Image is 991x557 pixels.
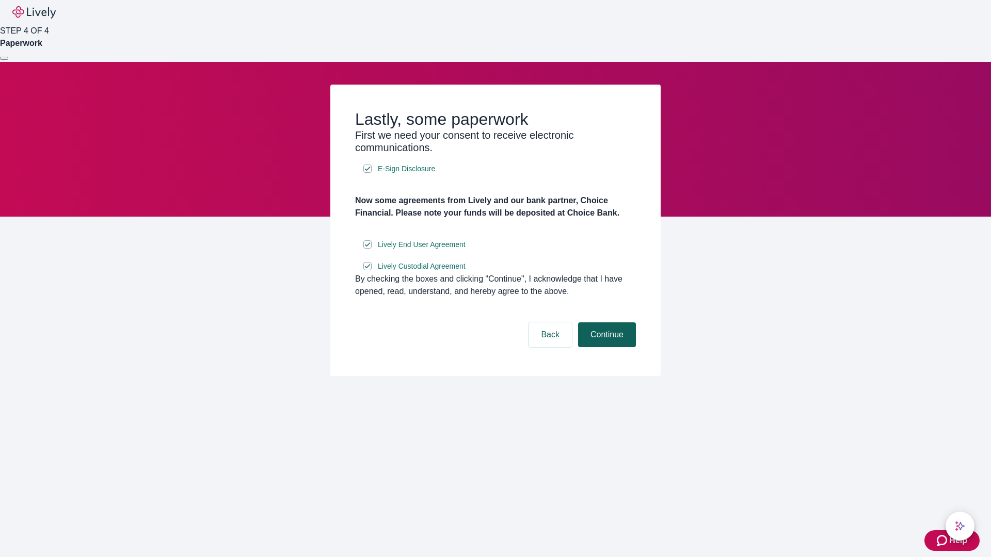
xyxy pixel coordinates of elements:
[529,322,572,347] button: Back
[924,530,980,551] button: Zendesk support iconHelp
[378,261,466,272] span: Lively Custodial Agreement
[946,512,974,540] button: chat
[12,6,56,19] img: Lively
[355,194,636,219] h4: Now some agreements from Lively and our bank partner, Choice Financial. Please note your funds wi...
[955,521,965,531] svg: Lively AI Assistant
[376,238,468,251] a: e-sign disclosure document
[376,162,437,175] a: e-sign disclosure document
[355,129,636,154] h3: First we need your consent to receive electronic communications.
[378,163,435,174] span: E-Sign Disclosure
[949,534,967,547] span: Help
[376,260,468,273] a: e-sign disclosure document
[355,109,636,129] h2: Lastly, some paperwork
[378,239,466,250] span: Lively End User Agreement
[937,534,949,547] svg: Zendesk support icon
[355,273,636,298] div: By checking the boxes and clicking “Continue", I acknowledge that I have opened, read, understand...
[578,322,636,347] button: Continue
